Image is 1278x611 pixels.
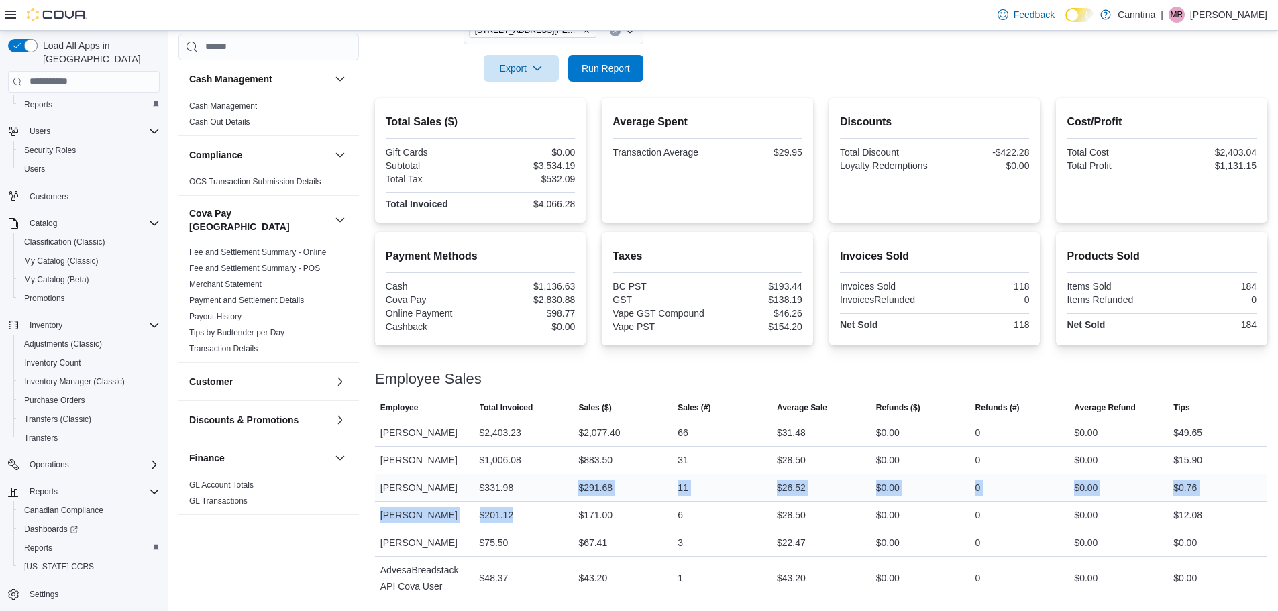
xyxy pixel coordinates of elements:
[625,25,635,36] button: Open list of options
[189,117,250,127] span: Cash Out Details
[483,199,575,209] div: $4,066.28
[483,308,575,319] div: $98.77
[386,114,576,130] h2: Total Sales ($)
[13,95,165,114] button: Reports
[840,294,932,305] div: InvoicesRefunded
[1173,425,1202,441] div: $49.65
[13,557,165,576] button: [US_STATE] CCRS
[189,311,242,322] span: Payout History
[777,425,806,441] div: $31.48
[19,272,160,288] span: My Catalog (Beta)
[332,147,348,163] button: Compliance
[189,148,329,162] button: Compliance
[30,191,68,202] span: Customers
[189,496,248,506] a: GL Transactions
[3,584,165,604] button: Settings
[19,234,111,250] a: Classification (Classic)
[24,215,160,231] span: Catalog
[24,339,102,349] span: Adjustments (Classic)
[3,316,165,335] button: Inventory
[19,97,160,113] span: Reports
[189,280,262,289] a: Merchant Statement
[578,452,613,468] div: $883.50
[30,459,69,470] span: Operations
[38,39,160,66] span: Load All Apps in [GEOGRAPHIC_DATA]
[24,395,85,406] span: Purchase Orders
[19,411,97,427] a: Transfers (Classic)
[1165,281,1257,292] div: 184
[189,327,284,338] span: Tips by Budtender per Day
[375,419,474,446] div: [PERSON_NAME]
[578,425,620,441] div: $2,077.40
[1014,8,1055,21] span: Feedback
[24,317,68,333] button: Inventory
[24,237,105,247] span: Classification (Classic)
[30,589,58,600] span: Settings
[386,174,478,184] div: Total Tax
[380,402,419,413] span: Employee
[975,425,981,441] div: 0
[332,71,348,87] button: Cash Management
[1067,248,1257,264] h2: Products Sold
[484,55,559,82] button: Export
[19,559,99,575] a: [US_STATE] CCRS
[19,272,95,288] a: My Catalog (Beta)
[678,480,688,496] div: 11
[777,480,806,496] div: $26.52
[189,451,329,465] button: Finance
[189,413,299,427] h3: Discounts & Promotions
[480,507,514,523] div: $201.12
[975,452,981,468] div: 0
[13,289,165,308] button: Promotions
[386,281,478,292] div: Cash
[19,502,109,518] a: Canadian Compliance
[1067,281,1159,292] div: Items Sold
[19,234,160,250] span: Classification (Classic)
[492,55,551,82] span: Export
[189,247,327,258] span: Fee and Settlement Summary - Online
[19,253,104,269] a: My Catalog (Classic)
[876,480,900,496] div: $0.00
[19,161,50,177] a: Users
[332,374,348,390] button: Customer
[483,294,575,305] div: $2,830.88
[178,174,359,195] div: Compliance
[19,430,63,446] a: Transfers
[19,392,160,408] span: Purchase Orders
[3,122,165,141] button: Users
[19,392,91,408] a: Purchase Orders
[24,188,160,205] span: Customers
[13,335,165,353] button: Adjustments (Classic)
[386,321,478,332] div: Cashback
[1074,402,1136,413] span: Average Refund
[189,177,321,186] a: OCS Transaction Submission Details
[480,480,514,496] div: $331.98
[937,160,1029,171] div: $0.00
[876,570,900,586] div: $0.00
[3,186,165,206] button: Customers
[483,174,575,184] div: $532.09
[178,244,359,362] div: Cova Pay [GEOGRAPHIC_DATA]
[24,484,160,500] span: Reports
[1173,402,1189,413] span: Tips
[19,142,81,158] a: Security Roles
[189,296,304,305] a: Payment and Settlement Details
[189,312,242,321] a: Payout History
[1074,425,1098,441] div: $0.00
[24,586,160,602] span: Settings
[24,433,58,443] span: Transfers
[777,452,806,468] div: $28.50
[189,375,329,388] button: Customer
[13,539,165,557] button: Reports
[678,535,683,551] div: 3
[876,452,900,468] div: $0.00
[937,281,1029,292] div: 118
[840,281,932,292] div: Invoices Sold
[189,328,284,337] a: Tips by Budtender per Day
[189,148,242,162] h3: Compliance
[19,521,83,537] a: Dashboards
[578,535,607,551] div: $67.41
[189,176,321,187] span: OCS Transaction Submission Details
[189,375,233,388] h3: Customer
[582,62,630,75] span: Run Report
